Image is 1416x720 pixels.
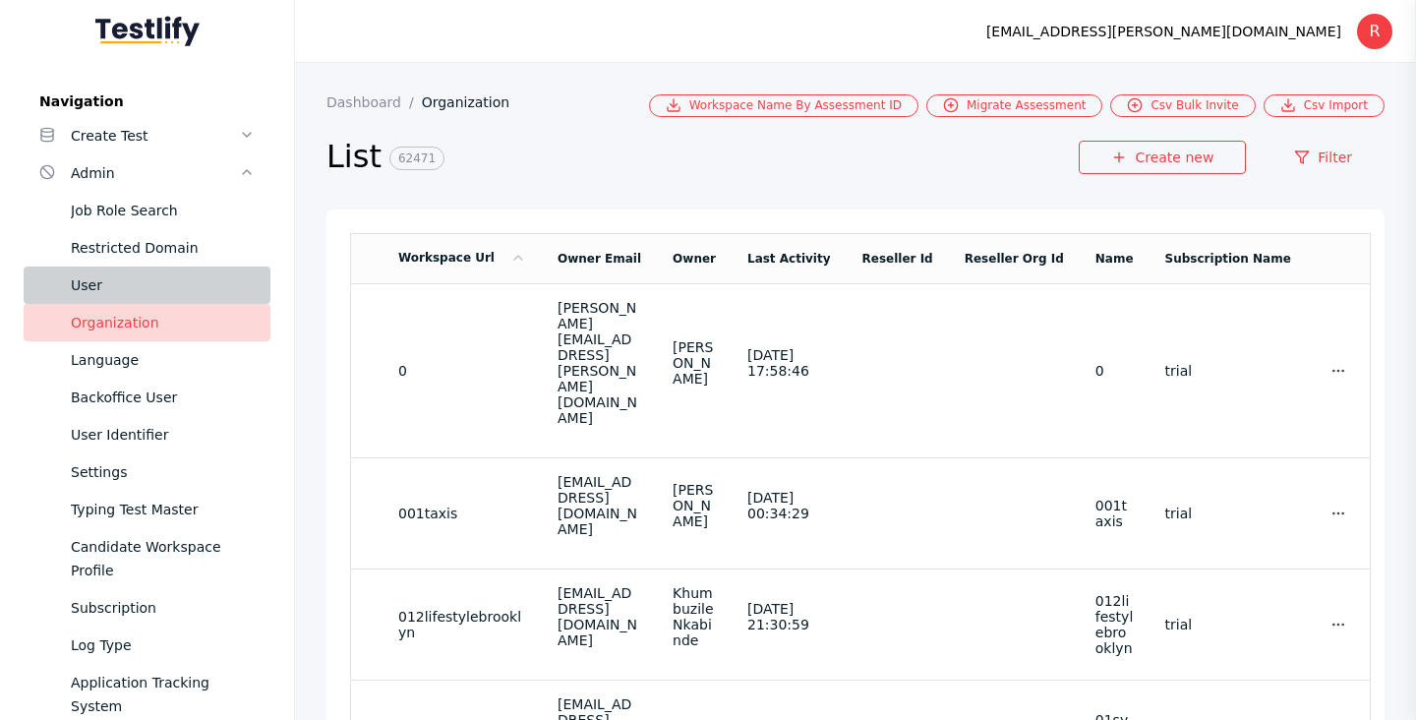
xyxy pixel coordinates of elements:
[649,94,918,117] a: Workspace Name By Assessment ID
[1110,94,1255,117] a: Csv Bulk Invite
[558,585,641,648] div: [EMAIL_ADDRESS][DOMAIN_NAME]
[1095,252,1134,266] a: Name
[398,609,526,640] section: 012lifestylebrooklyn
[389,147,444,170] span: 62471
[398,363,526,379] section: 0
[558,474,641,537] div: [EMAIL_ADDRESS][DOMAIN_NAME]
[71,124,239,148] div: Create Test
[673,339,716,387] div: [PERSON_NAME]
[1079,141,1246,174] a: Create new
[398,506,526,521] section: 001taxis
[1264,94,1385,117] a: Csv Import
[1095,593,1134,656] section: 012lifestylebrooklyn
[71,311,255,334] div: Organization
[558,300,641,426] div: [PERSON_NAME][EMAIL_ADDRESS][PERSON_NAME][DOMAIN_NAME]
[926,94,1102,117] a: Migrate Assessment
[71,633,255,657] div: Log Type
[24,192,270,229] a: Job Role Search
[71,671,255,718] div: Application Tracking System
[1165,617,1291,632] section: trial
[1095,498,1134,529] section: 001taxis
[24,379,270,416] a: Backoffice User
[673,482,716,529] div: [PERSON_NAME]
[747,490,831,521] div: [DATE] 00:34:29
[24,627,270,664] a: Log Type
[24,453,270,491] a: Settings
[24,416,270,453] a: User Identifier
[1165,252,1291,266] a: Subscription Name
[24,93,270,109] label: Navigation
[71,386,255,409] div: Backoffice User
[747,601,831,632] div: [DATE] 21:30:59
[965,252,1064,266] a: Reseller Org Id
[747,347,831,379] div: [DATE] 17:58:46
[326,137,1079,178] h2: List
[986,20,1341,43] div: [EMAIL_ADDRESS][PERSON_NAME][DOMAIN_NAME]
[657,233,732,283] td: Owner
[542,233,657,283] td: Owner Email
[673,585,716,648] div: Khumbuzile Nkabinde
[24,341,270,379] a: Language
[24,267,270,304] a: User
[24,229,270,267] a: Restricted Domain
[326,94,422,110] a: Dashboard
[24,528,270,589] a: Candidate Workspace Profile
[71,596,255,620] div: Subscription
[24,491,270,528] a: Typing Test Master
[1357,14,1392,49] div: R
[71,199,255,222] div: Job Role Search
[1262,141,1385,174] a: Filter
[24,304,270,341] a: Organization
[71,460,255,484] div: Settings
[1165,363,1291,379] section: trial
[1165,506,1291,521] section: trial
[71,273,255,297] div: User
[398,251,526,265] a: Workspace Url
[71,161,239,185] div: Admin
[71,236,255,260] div: Restricted Domain
[71,423,255,447] div: User Identifier
[71,535,255,582] div: Candidate Workspace Profile
[422,94,526,110] a: Organization
[1095,363,1134,379] section: 0
[71,498,255,521] div: Typing Test Master
[862,252,933,266] a: Reseller Id
[95,16,200,46] img: Testlify - Backoffice
[732,233,847,283] td: Last Activity
[24,589,270,627] a: Subscription
[71,348,255,372] div: Language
